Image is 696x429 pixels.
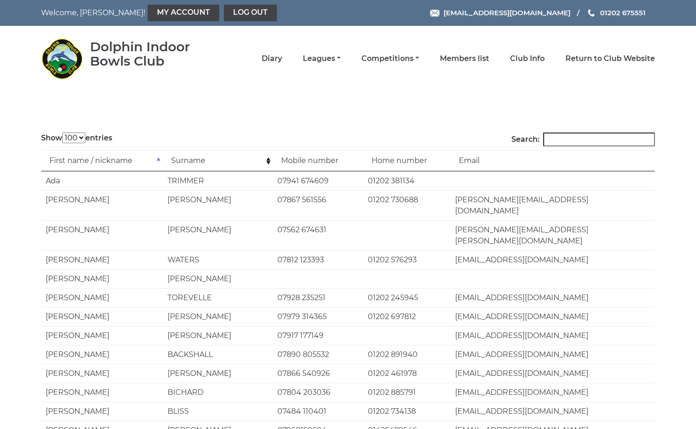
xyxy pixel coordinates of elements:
[363,345,450,364] td: 01202 891940
[163,345,273,364] td: BACKSHALL
[273,383,363,402] td: 07804 203036
[450,150,655,171] td: Email
[41,5,289,21] nav: Welcome, [PERSON_NAME]!
[588,9,594,17] img: Phone us
[273,326,363,345] td: 07917 177149
[41,38,83,79] img: Dolphin Indoor Bowls Club
[450,220,655,250] td: [PERSON_NAME][EMAIL_ADDRESS][PERSON_NAME][DOMAIN_NAME]
[600,8,646,17] span: 01202 675551
[163,288,273,307] td: TOREVELLE
[303,54,341,64] a: Leagues
[273,190,363,220] td: 07867 561556
[41,326,163,345] td: [PERSON_NAME]
[41,250,163,269] td: [PERSON_NAME]
[262,54,282,64] a: Diary
[543,133,655,146] input: Search:
[41,345,163,364] td: [PERSON_NAME]
[41,402,163,421] td: [PERSON_NAME]
[273,402,363,421] td: 07484 110401
[450,326,655,345] td: [EMAIL_ADDRESS][DOMAIN_NAME]
[450,364,655,383] td: [EMAIL_ADDRESS][DOMAIN_NAME]
[41,307,163,326] td: [PERSON_NAME]
[163,150,273,171] td: Surname: activate to sort column ascending
[163,307,273,326] td: [PERSON_NAME]
[450,307,655,326] td: [EMAIL_ADDRESS][DOMAIN_NAME]
[41,133,112,144] label: Show entries
[363,383,450,402] td: 01202 885791
[273,307,363,326] td: 07979 314365
[510,54,545,64] a: Club Info
[430,7,570,18] a: Email [EMAIL_ADDRESS][DOMAIN_NAME]
[273,150,363,171] td: Mobile number
[587,7,646,18] a: Phone us 01202 675551
[363,250,450,269] td: 01202 576293
[273,288,363,307] td: 07928 235251
[273,250,363,269] td: 07812 123393
[363,150,450,171] td: Home number
[163,250,273,269] td: WATERS
[163,364,273,383] td: [PERSON_NAME]
[41,220,163,250] td: [PERSON_NAME]
[163,383,273,402] td: BICHARD
[163,326,273,345] td: [PERSON_NAME]
[273,345,363,364] td: 07890 805532
[450,383,655,402] td: [EMAIL_ADDRESS][DOMAIN_NAME]
[273,364,363,383] td: 07866 540926
[363,171,450,190] td: 01202 381134
[224,5,277,21] a: Log out
[450,288,655,307] td: [EMAIL_ADDRESS][DOMAIN_NAME]
[363,402,450,421] td: 01202 734138
[163,402,273,421] td: BLISS
[273,171,363,190] td: 07941 674609
[90,40,217,68] div: Dolphin Indoor Bowls Club
[444,8,570,17] span: [EMAIL_ADDRESS][DOMAIN_NAME]
[163,220,273,250] td: [PERSON_NAME]
[41,171,163,190] td: Ada
[41,364,163,383] td: [PERSON_NAME]
[148,5,219,21] a: My Account
[41,269,163,288] td: [PERSON_NAME]
[41,383,163,402] td: [PERSON_NAME]
[363,364,450,383] td: 01202 461978
[361,54,419,64] a: Competitions
[450,190,655,220] td: [PERSON_NAME][EMAIL_ADDRESS][DOMAIN_NAME]
[430,10,439,17] img: Email
[41,190,163,220] td: [PERSON_NAME]
[363,288,450,307] td: 01202 245945
[273,220,363,250] td: 07562 674631
[163,269,273,288] td: [PERSON_NAME]
[62,133,85,143] select: Showentries
[450,250,655,269] td: [EMAIL_ADDRESS][DOMAIN_NAME]
[363,190,450,220] td: 01202 730688
[511,133,655,146] label: Search:
[440,54,489,64] a: Members list
[363,307,450,326] td: 01202 697812
[450,345,655,364] td: [EMAIL_ADDRESS][DOMAIN_NAME]
[565,54,655,64] a: Return to Club Website
[41,150,163,171] td: First name / nickname: activate to sort column descending
[450,402,655,421] td: [EMAIL_ADDRESS][DOMAIN_NAME]
[163,190,273,220] td: [PERSON_NAME]
[41,288,163,307] td: [PERSON_NAME]
[163,171,273,190] td: TRIMMER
